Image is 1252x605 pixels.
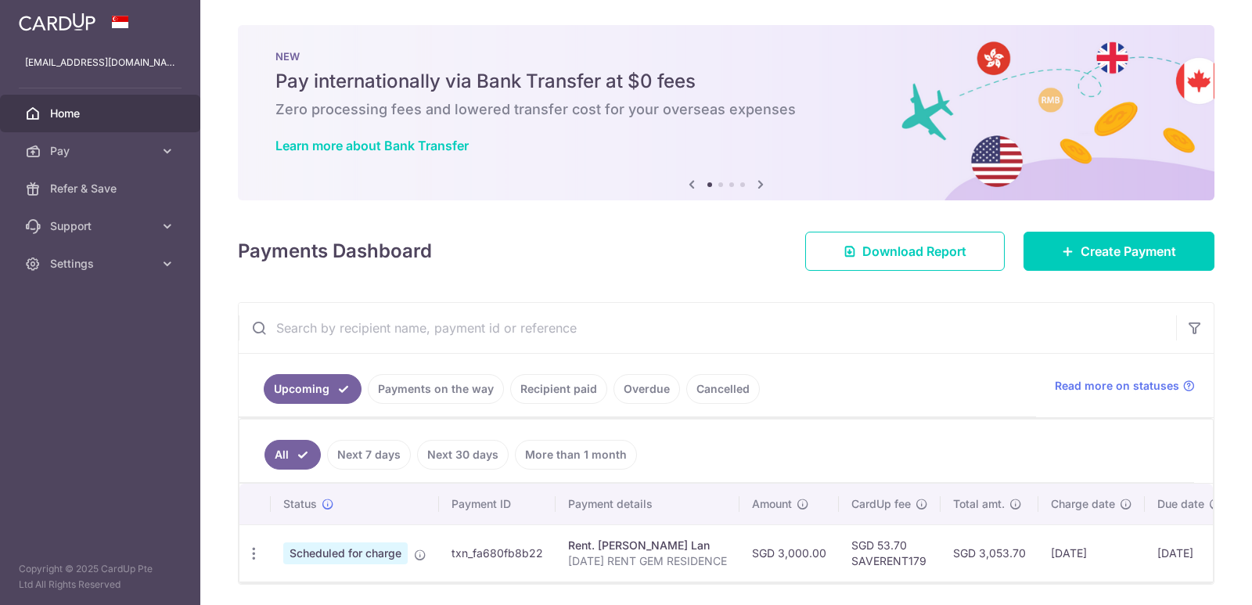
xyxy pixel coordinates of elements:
[862,242,966,261] span: Download Report
[264,440,321,470] a: All
[25,55,175,70] p: [EMAIL_ADDRESS][DOMAIN_NAME]
[439,524,556,582] td: txn_fa680fb8b22
[739,524,839,582] td: SGD 3,000.00
[275,50,1177,63] p: NEW
[327,440,411,470] a: Next 7 days
[1145,524,1234,582] td: [DATE]
[1152,558,1236,597] iframe: Opens a widget where you can find more information
[368,374,504,404] a: Payments on the way
[275,69,1177,94] h5: Pay internationally via Bank Transfer at $0 fees
[50,106,153,121] span: Home
[283,542,408,564] span: Scheduled for charge
[510,374,607,404] a: Recipient paid
[556,484,739,524] th: Payment details
[19,13,95,31] img: CardUp
[1055,378,1179,394] span: Read more on statuses
[1055,378,1195,394] a: Read more on statuses
[417,440,509,470] a: Next 30 days
[752,496,792,512] span: Amount
[275,138,469,153] a: Learn more about Bank Transfer
[50,181,153,196] span: Refer & Save
[50,256,153,272] span: Settings
[238,25,1214,200] img: Bank transfer banner
[283,496,317,512] span: Status
[805,232,1005,271] a: Download Report
[515,440,637,470] a: More than 1 month
[839,524,941,582] td: SGD 53.70 SAVERENT179
[686,374,760,404] a: Cancelled
[851,496,911,512] span: CardUp fee
[1038,524,1145,582] td: [DATE]
[239,303,1176,353] input: Search by recipient name, payment id or reference
[568,538,727,553] div: Rent. [PERSON_NAME] Lan
[568,553,727,569] p: [DATE] RENT GEM RESIDENCE
[50,218,153,234] span: Support
[613,374,680,404] a: Overdue
[275,100,1177,119] h6: Zero processing fees and lowered transfer cost for your overseas expenses
[238,237,432,265] h4: Payments Dashboard
[1024,232,1214,271] a: Create Payment
[941,524,1038,582] td: SGD 3,053.70
[50,143,153,159] span: Pay
[1051,496,1115,512] span: Charge date
[1157,496,1204,512] span: Due date
[264,374,362,404] a: Upcoming
[953,496,1005,512] span: Total amt.
[1081,242,1176,261] span: Create Payment
[439,484,556,524] th: Payment ID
